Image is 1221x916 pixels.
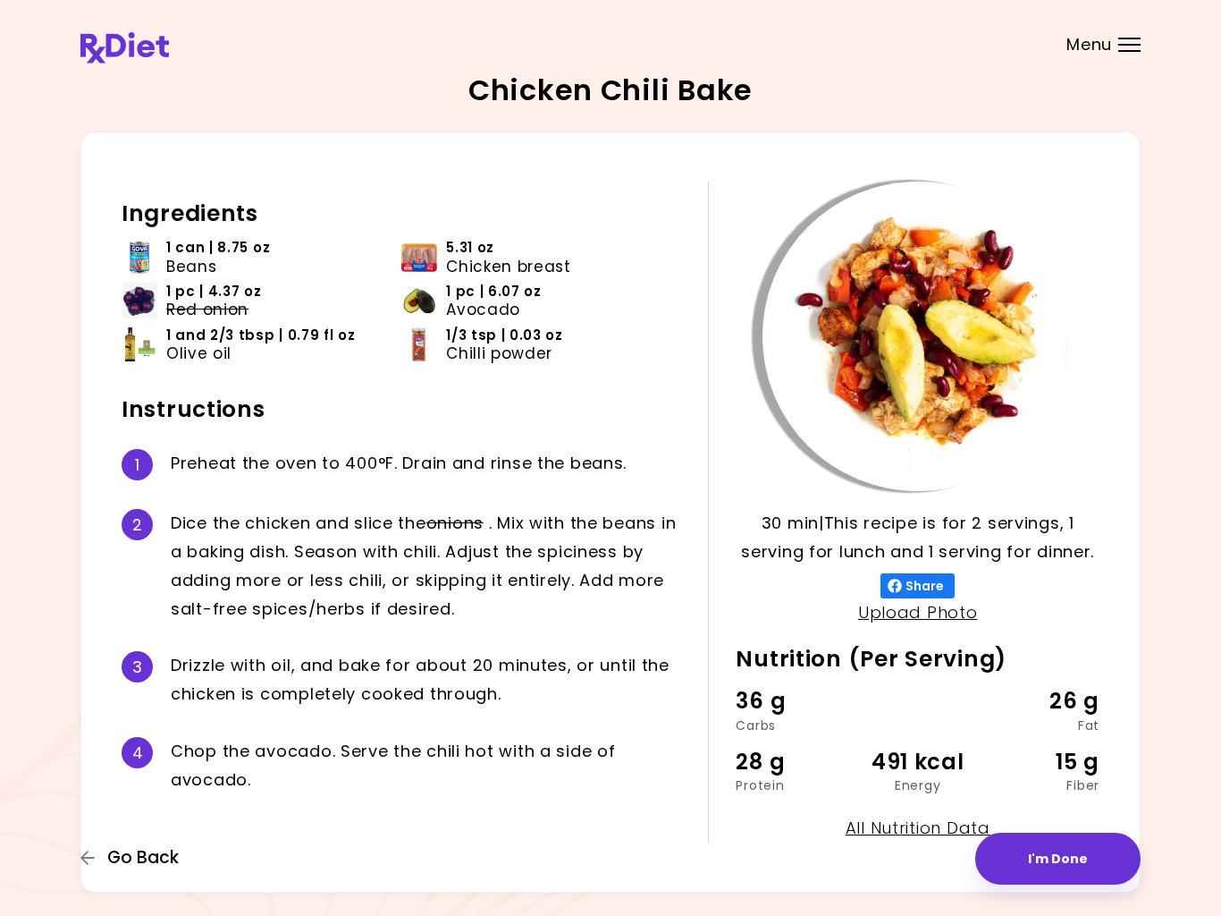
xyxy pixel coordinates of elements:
[166,344,232,362] span: Olive oil
[166,327,355,344] span: 1 and 2/3 tbsp | 0.79 fl oz
[166,239,270,257] span: 1 can | 8.75 oz
[107,848,179,868] span: Go Back
[846,817,990,839] a: All Nutrition Data
[468,76,753,105] h2: Chicken Chili Bake
[736,684,856,718] div: 36 g
[736,509,1099,566] p: 30 min | This recipe is for 2 servings, 1 serving for lunch and 1 serving for dinner.
[446,283,542,301] span: 1 pc | 6.07 oz
[171,449,681,480] div: Preheat the oven to 400°F. Drain and rinse the beans.
[171,651,681,708] div: Drizzle with oil, and bake for about 20 minutes, or until the chicken is completely cooked through.
[80,848,188,868] button: Go Back
[446,258,571,276] span: Chicken breast
[426,512,484,534] s: onions
[736,779,856,792] div: Protein
[122,651,153,683] div: 3
[122,449,153,480] div: 1
[80,32,169,64] img: RxDiet
[736,719,856,732] div: Carbs
[446,344,552,362] span: Chilli powder
[122,395,681,424] h2: Instructions
[171,737,681,794] div: Chop the avocado. Serve the chili hot with a side of avocado.
[857,745,978,779] div: 491 kcal
[1066,37,1112,53] span: Menu
[857,779,978,792] div: Energy
[446,301,520,318] span: Avocado
[975,833,1141,885] button: I'm Done
[166,258,216,276] span: Beans
[979,779,1099,792] div: Fiber
[979,684,1099,718] div: 26 g
[736,745,856,779] div: 28 g
[880,573,955,598] button: Share
[166,301,248,318] span: Red onion
[979,719,1099,732] div: Fat
[166,283,262,301] span: 1 pc | 4.37 oz
[122,509,153,540] div: 2
[122,199,681,228] h2: Ingredients
[736,645,1099,674] h2: Nutrition (Per Serving)
[122,737,153,768] div: 4
[979,745,1099,779] div: 15 g
[858,601,978,623] a: Upload Photo
[171,509,681,623] div: Dice the chicken and slice the . Mix with the beans in a baking dish. Season with chili. Adjust t...
[902,579,947,593] span: Share
[446,327,563,344] span: 1/3 tsp | 0.03 oz
[446,239,494,257] span: 5.31 oz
